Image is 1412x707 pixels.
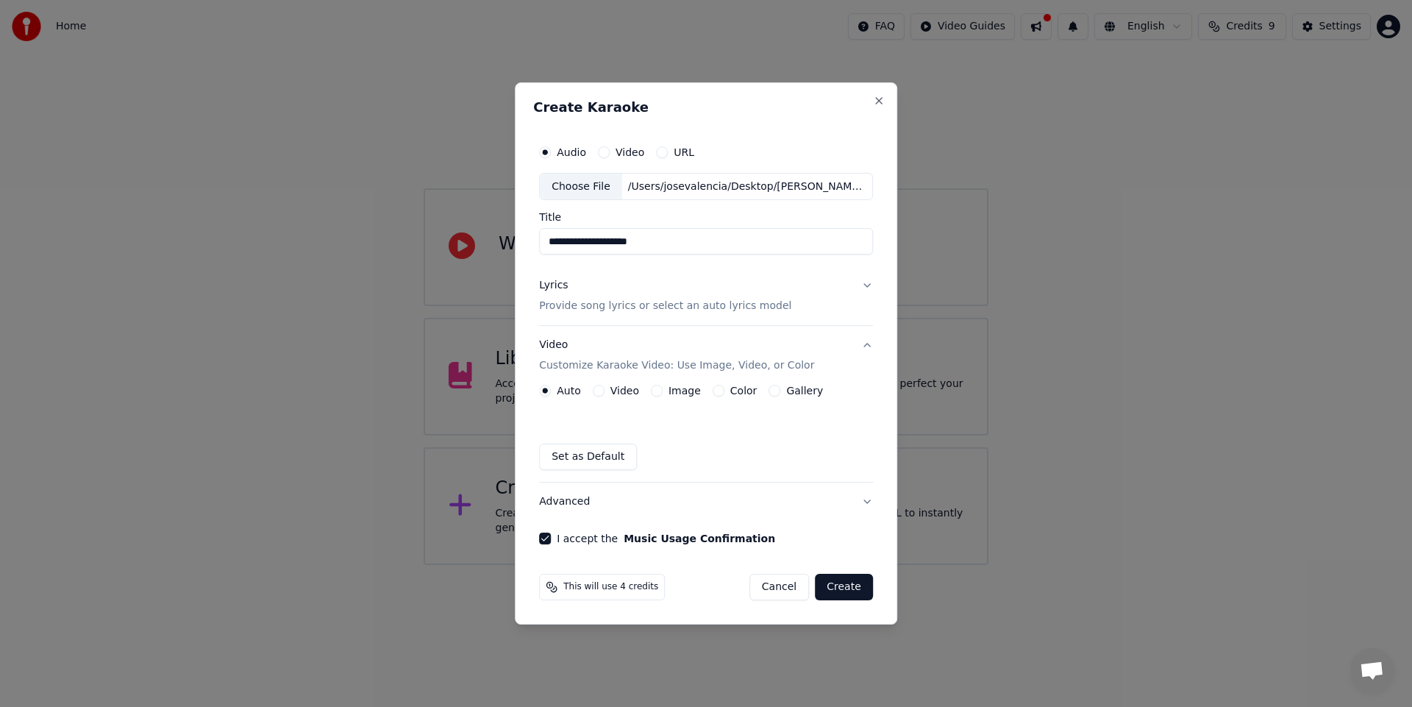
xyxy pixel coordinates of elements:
div: VideoCustomize Karaoke Video: Use Image, Video, or Color [539,385,873,482]
div: /Users/josevalencia/Desktop/[PERSON_NAME]/CANCIONES 1/BENDITO SEA TU NOMBRE.wav [622,180,872,194]
div: Lyrics [539,279,568,294]
button: Create [815,574,873,600]
span: This will use 4 credits [563,581,658,593]
label: Gallery [786,386,823,396]
p: Provide song lyrics or select an auto lyrics model [539,299,791,314]
button: VideoCustomize Karaoke Video: Use Image, Video, or Color [539,327,873,386]
label: Video [610,386,639,396]
label: Auto [557,386,581,396]
label: I accept the [557,533,775,544]
div: Choose File [540,174,622,200]
button: Advanced [539,483,873,521]
label: Title [539,213,873,223]
label: Image [668,386,701,396]
label: Color [730,386,757,396]
h2: Create Karaoke [533,101,879,114]
button: I accept the [624,533,775,544]
label: Audio [557,147,586,157]
label: Video [616,147,644,157]
button: Cancel [749,574,809,600]
div: Video [539,338,814,374]
p: Customize Karaoke Video: Use Image, Video, or Color [539,358,814,373]
button: LyricsProvide song lyrics or select an auto lyrics model [539,267,873,326]
button: Set as Default [539,444,637,470]
label: URL [674,147,694,157]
